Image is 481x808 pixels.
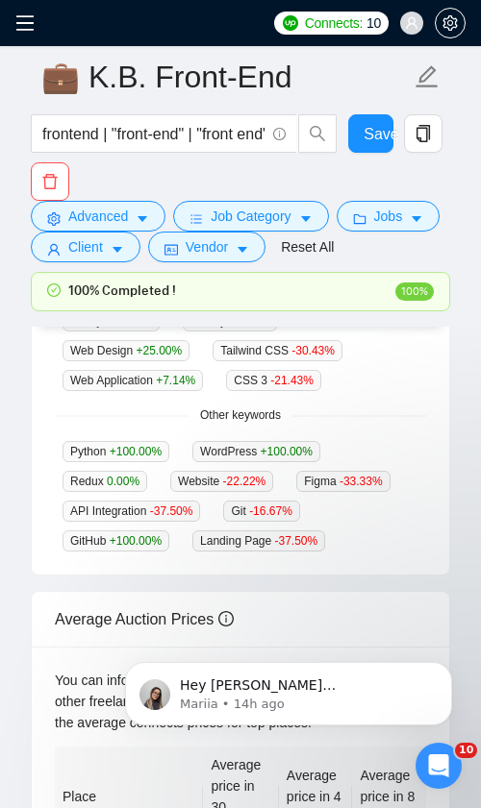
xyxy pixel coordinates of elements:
span: Other keywords [189,406,292,425]
span: Web Application [63,370,203,391]
span: info-circle [273,128,286,140]
a: setting [435,15,466,31]
span: caret-down [299,211,313,226]
span: Web Design [63,340,190,361]
span: WordPress [192,441,320,462]
span: Landing Page [192,530,325,551]
span: search [299,125,336,142]
span: -22.22 % [223,475,266,488]
span: 10 [367,12,381,34]
span: Git [223,501,299,522]
span: setting [47,211,61,226]
span: +25.00 % [137,344,183,357]
span: Save [364,122,398,146]
button: idcardVendorcaret-down [148,232,266,262]
span: caret-down [111,242,124,257]
button: delete [31,162,69,201]
div: You can inform your boosting decisions by knowing how much other freelancers are bidding on avera... [55,670,426,733]
span: bars [190,211,203,226]
span: Client [68,236,103,257]
span: API Integration [63,501,200,522]
span: Connects: [305,12,363,34]
span: folder [353,211,367,226]
span: caret-down [410,211,423,226]
button: settingAdvancedcaret-down [31,201,165,232]
span: 100% [395,282,434,301]
span: check-circle [47,283,61,297]
img: upwork-logo.png [283,15,298,31]
span: -30.43 % [291,344,335,357]
button: userClientcaret-down [31,232,140,262]
span: 10 [455,743,477,758]
span: 0.00 % [107,475,139,488]
span: copy [405,125,442,142]
iframe: Intercom notifications message [96,622,481,756]
span: CSS 3 [226,370,321,391]
span: -33.33 % [340,475,383,488]
span: user [47,242,61,257]
span: info-circle [218,611,234,626]
span: Tailwind CSS [213,340,342,361]
span: Redux [63,471,147,492]
span: idcard [165,242,178,257]
span: user [405,16,418,30]
span: -16.67 % [249,504,292,518]
button: setting [435,8,466,38]
input: Scanner name... [41,53,411,101]
span: Advanced [68,206,128,227]
span: caret-down [236,242,249,257]
span: edit [415,64,440,89]
span: Website [170,471,273,492]
span: -21.43 % [270,374,314,387]
button: Save [348,114,393,153]
span: Hey [PERSON_NAME][EMAIL_ADDRESS][DOMAIN_NAME], Looks like your Upwork agency [DOMAIN_NAME] ran ou... [84,56,330,338]
span: +7.14 % [156,374,195,387]
span: delete [32,173,68,190]
span: GitHub [63,530,169,551]
button: search [298,114,337,153]
span: Vendor [186,236,228,257]
span: +100.00 % [110,445,162,458]
span: -37.50 % [275,534,318,548]
button: folderJobscaret-down [337,201,441,232]
button: barsJob Categorycaret-down [173,201,328,232]
div: Average Auction Prices [55,592,426,647]
iframe: Intercom live chat [416,743,462,789]
span: Python [63,441,169,462]
p: Message from Mariia, sent 14h ago [84,74,332,91]
span: Jobs [374,206,403,227]
span: Figma [296,471,390,492]
span: menu [15,13,35,33]
input: Search Freelance Jobs... [42,122,265,146]
span: caret-down [136,211,149,226]
span: 100% Completed ! [68,281,176,302]
button: copy [404,114,443,153]
span: -37.50 % [150,504,193,518]
span: +100.00 % [110,534,162,548]
span: Job Category [211,206,291,227]
span: setting [436,15,465,31]
span: +100.00 % [261,445,313,458]
a: Reset All [281,236,334,257]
